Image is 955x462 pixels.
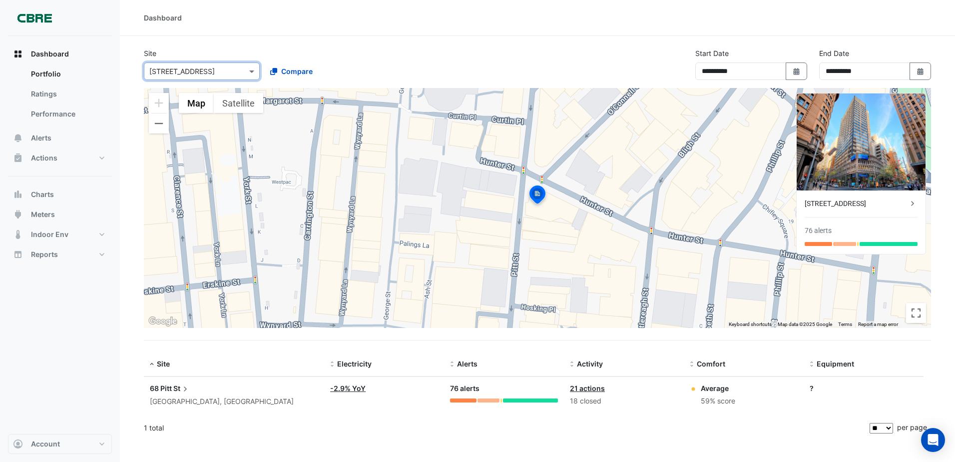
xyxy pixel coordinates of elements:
img: Google [146,315,179,328]
span: Actions [31,153,57,163]
label: Start Date [695,48,729,58]
button: Indoor Env [8,224,112,244]
a: 21 actions [570,384,605,392]
div: [STREET_ADDRESS] [805,198,908,209]
img: 68 Pitt St [797,93,926,190]
app-icon: Actions [13,153,23,163]
div: Dashboard [8,64,112,128]
a: Performance [23,104,112,124]
a: -2.9% YoY [330,384,366,392]
button: Alerts [8,128,112,148]
div: Open Intercom Messenger [921,428,945,452]
button: Keyboard shortcuts [729,321,772,328]
fa-icon: Select Date [916,67,925,75]
span: Reports [31,249,58,259]
div: 76 alerts [450,383,558,394]
button: Charts [8,184,112,204]
button: Zoom in [149,93,169,113]
button: Show street map [179,93,214,113]
span: Map data ©2025 Google [778,321,832,327]
app-icon: Dashboard [13,49,23,59]
span: Charts [31,189,54,199]
span: Activity [577,359,603,368]
app-icon: Reports [13,249,23,259]
span: Meters [31,209,55,219]
span: Compare [281,66,313,76]
img: site-pin-selected.svg [526,184,548,208]
button: Meters [8,204,112,224]
div: 1 total [144,415,868,440]
img: Company Logo [12,8,57,28]
div: ? [810,383,918,393]
app-icon: Indoor Env [13,229,23,239]
a: Portfolio [23,64,112,84]
span: per page [897,423,927,431]
button: Account [8,434,112,454]
div: 59% score [701,395,735,407]
span: St [173,383,190,394]
button: Toggle fullscreen view [906,303,926,323]
app-icon: Meters [13,209,23,219]
a: Open this area in Google Maps (opens a new window) [146,315,179,328]
span: Electricity [337,359,372,368]
span: Dashboard [31,49,69,59]
app-icon: Charts [13,189,23,199]
button: Reports [8,244,112,264]
div: Average [701,383,735,393]
button: Show satellite imagery [214,93,263,113]
span: Equipment [817,359,854,368]
button: Dashboard [8,44,112,64]
label: Site [144,48,156,58]
div: 76 alerts [805,225,832,236]
span: 68 Pitt [150,384,172,392]
span: Account [31,439,60,449]
div: 18 closed [570,395,678,407]
a: Ratings [23,84,112,104]
div: [GEOGRAPHIC_DATA], [GEOGRAPHIC_DATA] [150,396,318,407]
div: Dashboard [144,12,182,23]
button: Compare [264,62,319,80]
button: Actions [8,148,112,168]
a: Terms (opens in new tab) [838,321,852,327]
label: End Date [819,48,849,58]
span: Indoor Env [31,229,68,239]
a: Report a map error [858,321,898,327]
span: Site [157,359,170,368]
fa-icon: Select Date [792,67,801,75]
app-icon: Alerts [13,133,23,143]
span: Alerts [31,133,51,143]
span: Comfort [697,359,725,368]
button: Zoom out [149,113,169,133]
span: Alerts [457,359,477,368]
